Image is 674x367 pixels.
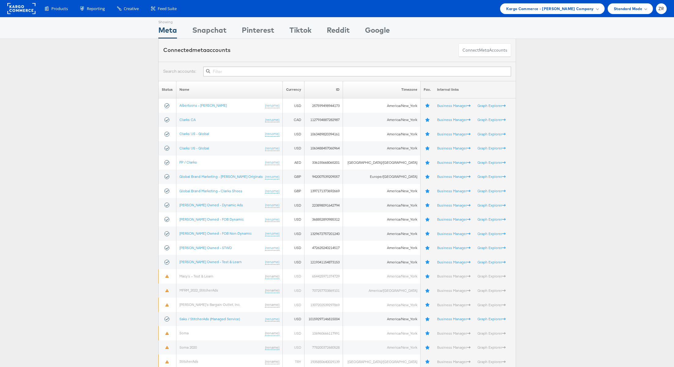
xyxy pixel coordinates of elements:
a: (rename) [265,359,279,364]
td: 472625240214517 [304,241,343,255]
a: Global Brand Marketing - Clarks Shoes [179,189,242,193]
a: (rename) [265,131,279,137]
span: meta [479,47,489,53]
td: America/New_York [343,98,420,113]
a: Business Manager [437,203,470,207]
td: GBP [282,170,304,184]
a: Business Manager [437,117,470,122]
a: Graph Explorer [477,288,506,293]
a: Graph Explorer [477,103,506,108]
td: America/New_York [343,312,420,326]
td: 223898091642794 [304,198,343,212]
a: Business Manager [437,274,470,278]
td: 1329672757201240 [304,226,343,241]
td: USD [282,255,304,269]
div: Pinterest [242,25,274,39]
td: 336155668065201 [304,156,343,170]
a: Business Manager [437,288,470,293]
button: ConnectmetaAccounts [459,43,511,57]
a: (rename) [265,103,279,108]
span: Standard Mode [614,6,642,12]
td: 106960666117991 [304,326,343,340]
a: (rename) [265,189,279,194]
a: Graph Explorer [477,160,506,165]
a: Business Manager [437,345,470,350]
td: 1219341154873153 [304,255,343,269]
td: America/[GEOGRAPHIC_DATA] [343,284,420,298]
a: Albertsons - [PERSON_NAME] [179,103,227,108]
a: (rename) [265,117,279,123]
td: USD [282,127,304,141]
td: America/New_York [343,198,420,212]
div: Connected accounts [163,46,230,54]
td: 654425971374729 [304,269,343,284]
td: USD [282,340,304,355]
a: Graph Explorer [477,245,506,250]
td: 1397171373692669 [304,184,343,198]
a: Graph Explorer [477,132,506,136]
td: USD [282,98,304,113]
td: 942007539209057 [304,170,343,184]
span: Creative [124,6,139,12]
td: AED [282,156,304,170]
td: 1127934887282987 [304,113,343,127]
div: Meta [158,25,177,39]
td: America/New_York [343,326,420,340]
a: (rename) [265,160,279,165]
a: (rename) [265,317,279,322]
td: 257599498944173 [304,98,343,113]
td: USD [282,326,304,340]
a: (rename) [265,331,279,336]
a: Saks / StitcherAds (Managed Service) [179,317,240,321]
td: USD [282,298,304,312]
a: (rename) [265,146,279,151]
a: Business Manager [437,331,470,336]
th: Timezone [343,81,420,98]
a: (rename) [265,288,279,293]
td: 368852893985312 [304,212,343,227]
a: Graph Explorer [477,117,506,122]
a: Clarks US - Global [179,146,209,150]
th: Currency [282,81,304,98]
a: Graph Explorer [477,260,506,264]
a: Graph Explorer [477,217,506,222]
td: America/New_York [343,113,420,127]
span: meta [192,46,206,53]
a: FP / Clarks [179,160,197,164]
a: Business Manager [437,160,470,165]
a: (rename) [265,217,279,222]
a: (rename) [265,174,279,179]
td: USD [282,198,304,212]
td: 707257703869101 [304,284,343,298]
td: America/New_York [343,212,420,227]
a: Graph Explorer [477,231,506,236]
td: USD [282,141,304,156]
a: Business Manager [437,217,470,222]
td: USD [282,212,304,227]
a: (rename) [265,203,279,208]
a: Business Manager [437,317,470,321]
a: Business Manager [437,231,470,236]
a: Graph Explorer [477,146,506,150]
a: Graph Explorer [477,317,506,321]
a: (rename) [265,345,279,350]
td: Europe/[GEOGRAPHIC_DATA] [343,170,420,184]
div: Showing [158,17,177,25]
span: Products [51,6,68,12]
a: Graph Explorer [477,359,506,364]
td: 778200372680528 [304,340,343,355]
a: Graph Explorer [477,345,506,350]
a: [PERSON_NAME] Owned - FOB Non-Dynamic [179,231,252,236]
td: America/New_York [343,226,420,241]
span: Kargo Commerce - [PERSON_NAME] Company [506,6,594,12]
a: Soma [179,331,189,335]
a: [PERSON_NAME] Owned - Test & Learn [179,259,242,264]
td: 1307202539297869 [304,298,343,312]
th: Name [176,81,282,98]
th: ID [304,81,343,98]
a: (rename) [265,302,279,307]
td: America/New_York [343,127,420,141]
a: Business Manager [437,260,470,264]
a: Soma 2020 [179,345,197,350]
div: Tiktok [289,25,311,39]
